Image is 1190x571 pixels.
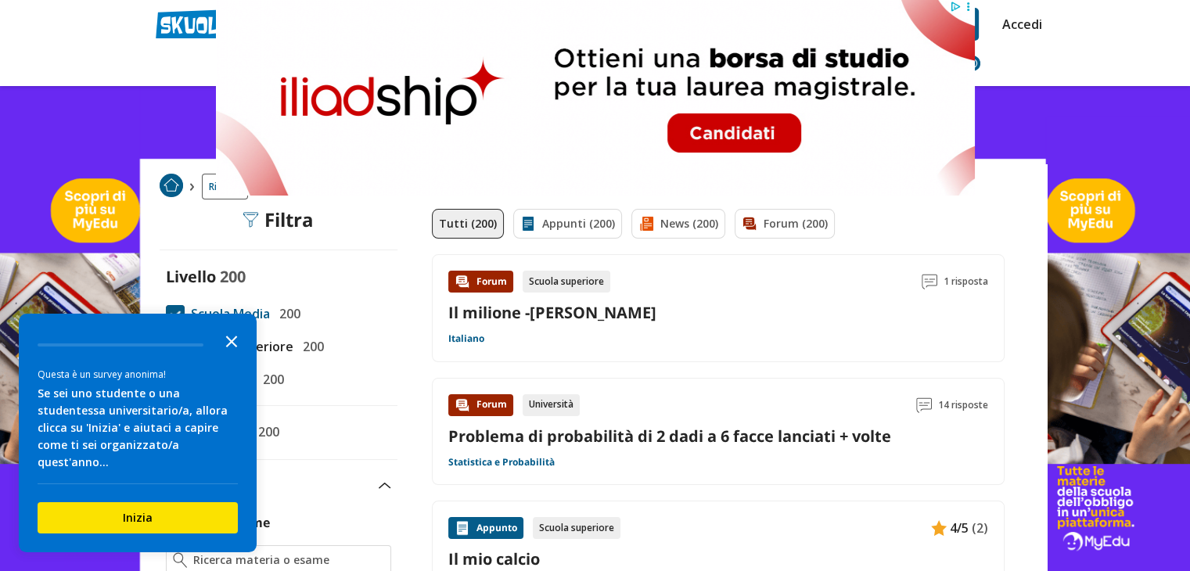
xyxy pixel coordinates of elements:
[448,426,891,447] a: Problema di probabilità di 2 dadi a 6 facce lanciati + volte
[1002,8,1035,41] a: Accedi
[448,302,656,323] a: Il milione -[PERSON_NAME]
[243,212,258,228] img: Filtra filtri mobile
[19,314,257,552] div: Survey
[297,336,324,357] span: 200
[252,422,279,442] span: 200
[455,274,470,289] img: Forum contenuto
[432,209,504,239] a: Tutti (200)
[448,456,555,469] a: Statistica e Probabilità
[173,552,188,568] img: Ricerca materia o esame
[922,274,937,289] img: Commenti lettura
[448,548,988,569] a: Il mio calcio
[972,518,988,538] span: (2)
[379,483,391,489] img: Apri e chiudi sezione
[160,174,183,199] a: Home
[448,332,484,345] a: Italiano
[38,385,238,471] div: Se sei uno studente o una studentessa universitario/a, allora clicca su 'Inizia' e aiutaci a capi...
[950,518,969,538] span: 4/5
[160,174,183,197] img: Home
[938,394,988,416] span: 14 risposte
[513,209,622,239] a: Appunti (200)
[257,369,284,390] span: 200
[931,520,947,536] img: Appunti contenuto
[220,266,246,287] span: 200
[742,216,757,232] img: Forum filtro contenuto
[455,520,470,536] img: Appunti contenuto
[216,325,247,356] button: Close the survey
[202,174,248,199] a: Ricerca
[735,209,835,239] a: Forum (200)
[533,517,620,539] div: Scuola superiore
[185,303,270,324] span: Scuola Media
[944,271,988,293] span: 1 risposta
[166,266,216,287] label: Livello
[273,303,300,324] span: 200
[638,216,654,232] img: News filtro contenuto
[243,209,314,231] div: Filtra
[193,552,383,568] input: Ricerca materia o esame
[455,397,470,413] img: Forum contenuto
[448,394,513,416] div: Forum
[520,216,536,232] img: Appunti filtro contenuto
[448,271,513,293] div: Forum
[631,209,725,239] a: News (200)
[523,271,610,293] div: Scuola superiore
[448,517,523,539] div: Appunto
[38,367,238,382] div: Questa è un survey anonima!
[38,502,238,533] button: Inizia
[916,397,932,413] img: Commenti lettura
[523,394,580,416] div: Università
